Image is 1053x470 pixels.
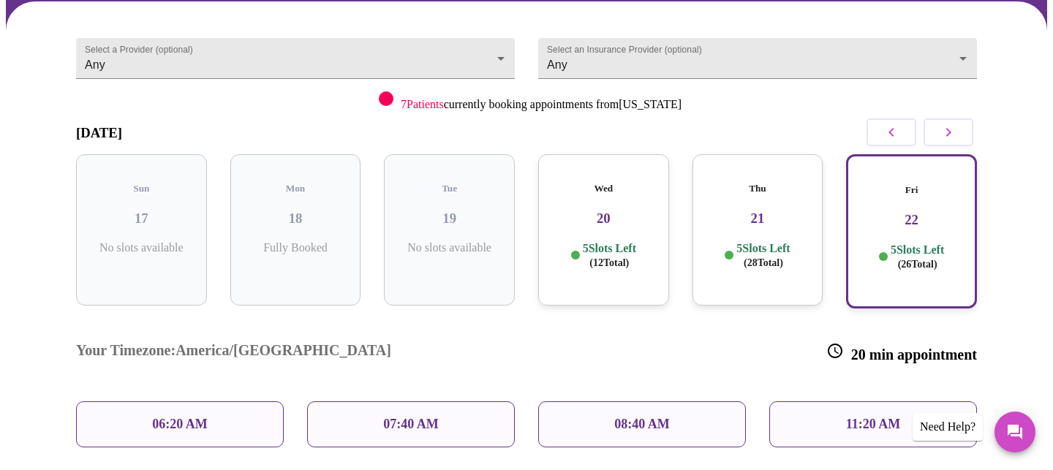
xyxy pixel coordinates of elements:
p: 08:40 AM [614,417,670,432]
span: ( 12 Total) [589,257,629,268]
span: ( 26 Total) [898,259,937,270]
p: 11:20 AM [846,417,901,432]
h5: Mon [242,183,350,194]
h3: Your Timezone: America/[GEOGRAPHIC_DATA] [76,342,391,363]
h3: 18 [242,211,350,227]
p: 5 Slots Left [891,243,944,271]
h5: Thu [704,183,812,194]
div: Need Help? [913,413,983,441]
p: currently booking appointments from [US_STATE] [401,98,682,111]
p: No slots available [88,241,195,254]
p: 5 Slots Left [736,241,790,270]
h5: Tue [396,183,503,194]
p: 5 Slots Left [583,241,636,270]
div: Any [76,38,515,79]
h3: [DATE] [76,125,122,141]
h5: Sun [88,183,195,194]
p: 06:20 AM [152,417,208,432]
div: Any [538,38,977,79]
span: 7 Patients [401,98,444,110]
p: No slots available [396,241,503,254]
button: Messages [994,412,1035,452]
h3: 20 [550,211,657,227]
h5: Wed [550,183,657,194]
h3: 20 min appointment [826,342,977,363]
p: 07:40 AM [383,417,439,432]
p: Fully Booked [242,241,350,254]
h3: 21 [704,211,812,227]
h5: Fri [859,184,964,196]
h3: 19 [396,211,503,227]
span: ( 28 Total) [744,257,783,268]
h3: 22 [859,212,964,228]
h3: 17 [88,211,195,227]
